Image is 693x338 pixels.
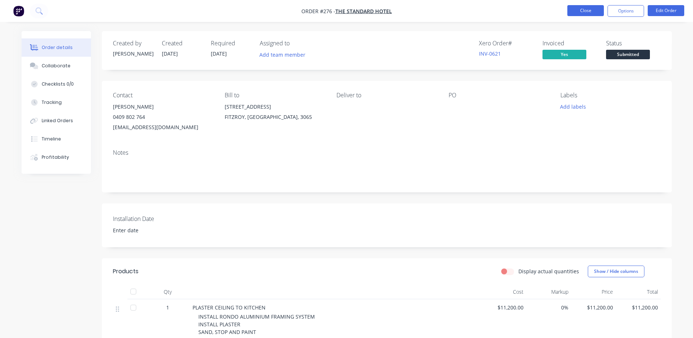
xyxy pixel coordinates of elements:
[42,99,62,106] div: Tracking
[22,38,91,57] button: Order details
[42,136,61,142] div: Timeline
[479,50,501,57] a: INV-0621
[526,285,571,299] div: Markup
[22,57,91,75] button: Collaborate
[162,40,202,47] div: Created
[22,112,91,130] button: Linked Orders
[113,112,213,122] div: 0409 802 764
[608,5,644,17] button: Options
[529,304,568,311] span: 0%
[22,130,91,148] button: Timeline
[113,122,213,132] div: [EMAIL_ADDRESS][DOMAIN_NAME]
[485,304,524,311] span: $11,200.00
[42,81,74,87] div: Checklists 0/0
[113,267,138,276] div: Products
[166,304,169,311] span: 1
[108,225,199,236] input: Enter date
[13,5,24,16] img: Factory
[225,112,325,122] div: FITZROY, [GEOGRAPHIC_DATA], 3065
[113,102,213,112] div: [PERSON_NAME]
[606,40,661,47] div: Status
[606,50,650,61] button: Submitted
[301,8,335,15] span: Order #276 -
[619,304,658,311] span: $11,200.00
[193,304,266,311] span: PLASTER CEILING TO KITCHEN
[211,50,227,57] span: [DATE]
[606,50,650,59] span: Submitted
[113,50,153,57] div: [PERSON_NAME]
[571,285,616,299] div: Price
[260,40,333,47] div: Assigned to
[556,102,590,112] button: Add labels
[479,40,534,47] div: Xero Order #
[616,285,661,299] div: Total
[542,50,586,59] span: Yes
[225,92,325,99] div: Bill to
[113,149,661,156] div: Notes
[42,44,73,51] div: Order details
[336,92,437,99] div: Deliver to
[255,50,309,60] button: Add team member
[518,267,579,275] label: Display actual quantities
[588,266,644,277] button: Show / Hide columns
[225,102,325,112] div: [STREET_ADDRESS]
[146,285,190,299] div: Qty
[22,75,91,93] button: Checklists 0/0
[574,304,613,311] span: $11,200.00
[113,92,213,99] div: Contact
[162,50,178,57] span: [DATE]
[542,40,597,47] div: Invoiced
[260,50,309,60] button: Add team member
[113,102,213,132] div: [PERSON_NAME]0409 802 764[EMAIL_ADDRESS][DOMAIN_NAME]
[42,117,73,124] div: Linked Orders
[22,148,91,166] button: Profitability
[335,8,392,15] a: The Standard Hotel
[22,93,91,112] button: Tracking
[113,214,204,223] label: Installation Date
[567,5,604,16] button: Close
[482,285,527,299] div: Cost
[113,40,153,47] div: Created by
[648,5,684,16] button: Edit Order
[42,154,69,161] div: Profitability
[449,92,549,99] div: PO
[560,92,660,99] div: Labels
[42,63,71,69] div: Collaborate
[225,102,325,125] div: [STREET_ADDRESS]FITZROY, [GEOGRAPHIC_DATA], 3065
[211,40,251,47] div: Required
